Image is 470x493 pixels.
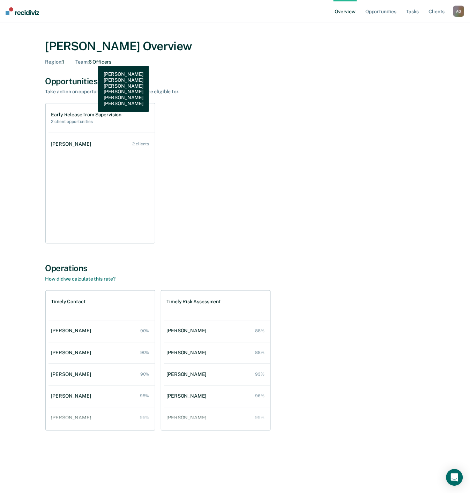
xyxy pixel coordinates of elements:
div: [PERSON_NAME] Overview [45,39,425,53]
div: 2 clients [133,142,149,146]
div: [PERSON_NAME] [51,350,94,356]
div: [PERSON_NAME] [51,372,94,378]
a: [PERSON_NAME] 90% [49,343,155,363]
a: [PERSON_NAME] 90% [49,321,155,341]
div: 90% [140,329,149,334]
div: [PERSON_NAME] [51,415,94,421]
a: How did we calculate this rate? [45,276,116,282]
div: [PERSON_NAME] [167,328,209,334]
div: 90% [140,372,149,377]
div: Operations [45,263,425,273]
div: Open Intercom Messenger [446,469,463,486]
h2: 2 client opportunities [51,119,122,124]
div: [PERSON_NAME] [167,350,209,356]
div: 95% [140,415,149,420]
span: Region : [45,59,62,65]
div: [PERSON_NAME] [167,372,209,378]
div: [PERSON_NAME] [51,141,94,147]
h1: Early Release from Supervision [51,112,122,118]
a: [PERSON_NAME] 99% [164,408,270,428]
div: [PERSON_NAME] [51,328,94,334]
div: 96% [255,394,265,399]
h1: Timely Risk Assessment [167,299,221,305]
a: [PERSON_NAME] 90% [49,365,155,385]
div: 99% [255,415,265,420]
a: [PERSON_NAME] 88% [164,343,270,363]
button: AG [453,6,464,17]
div: 93% [255,372,265,377]
div: [PERSON_NAME] [51,393,94,399]
div: Opportunities [45,76,425,86]
div: [PERSON_NAME] [167,415,209,421]
div: Take action on opportunities that clients may be eligible for. [45,89,290,95]
a: [PERSON_NAME] 93% [164,365,270,385]
a: [PERSON_NAME] 96% [164,386,270,406]
span: Team : [75,59,88,65]
h1: Timely Contact [51,299,86,305]
div: 88% [255,329,265,334]
a: [PERSON_NAME] 88% [164,321,270,341]
a: [PERSON_NAME] 2 clients [49,134,155,154]
a: [PERSON_NAME] 95% [49,386,155,406]
div: 88% [255,350,265,355]
div: 95% [140,394,149,399]
img: Recidiviz [6,7,39,15]
div: A G [453,6,464,17]
div: 90% [140,350,149,355]
a: [PERSON_NAME] 95% [49,408,155,428]
div: 6 Officers [75,59,111,65]
div: 1 [45,59,65,65]
div: [PERSON_NAME] [167,393,209,399]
